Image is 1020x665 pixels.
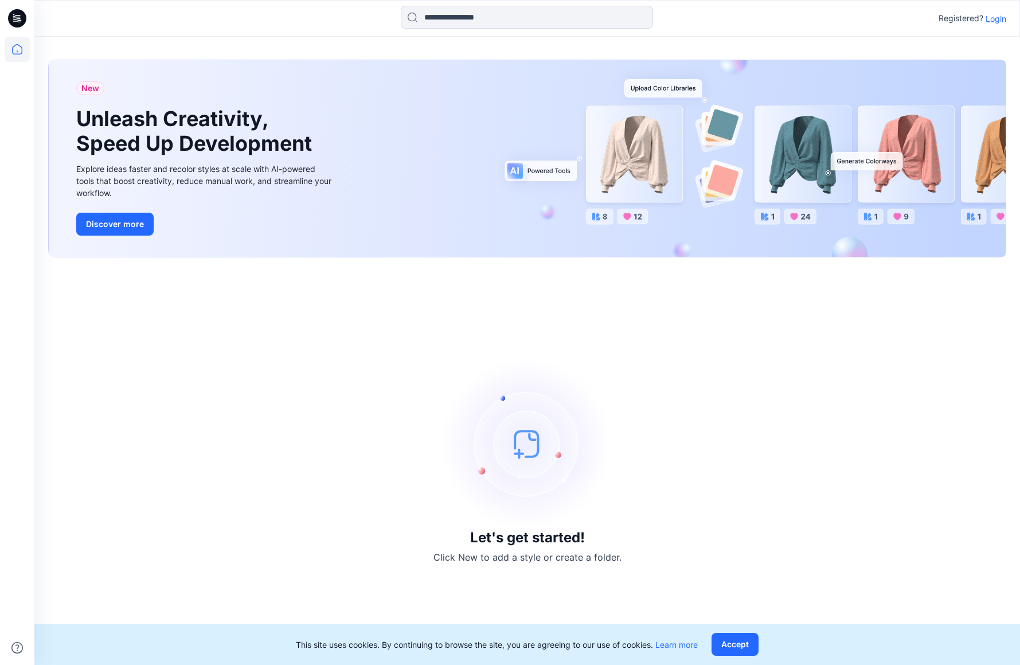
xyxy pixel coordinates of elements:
[986,13,1006,25] p: Login
[655,640,698,650] a: Learn more
[296,639,698,651] p: This site uses cookies. By continuing to browse the site, you are agreeing to our use of cookies.
[433,550,622,564] p: Click New to add a style or create a folder.
[76,107,317,156] h1: Unleash Creativity, Speed Up Development
[939,11,983,25] p: Registered?
[81,81,99,95] span: New
[76,213,154,236] button: Discover more
[76,163,334,199] div: Explore ideas faster and recolor styles at scale with AI-powered tools that boost creativity, red...
[441,358,613,530] img: empty-state-image.svg
[76,213,334,236] a: Discover more
[470,530,585,546] h3: Let's get started!
[712,633,759,656] button: Accept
